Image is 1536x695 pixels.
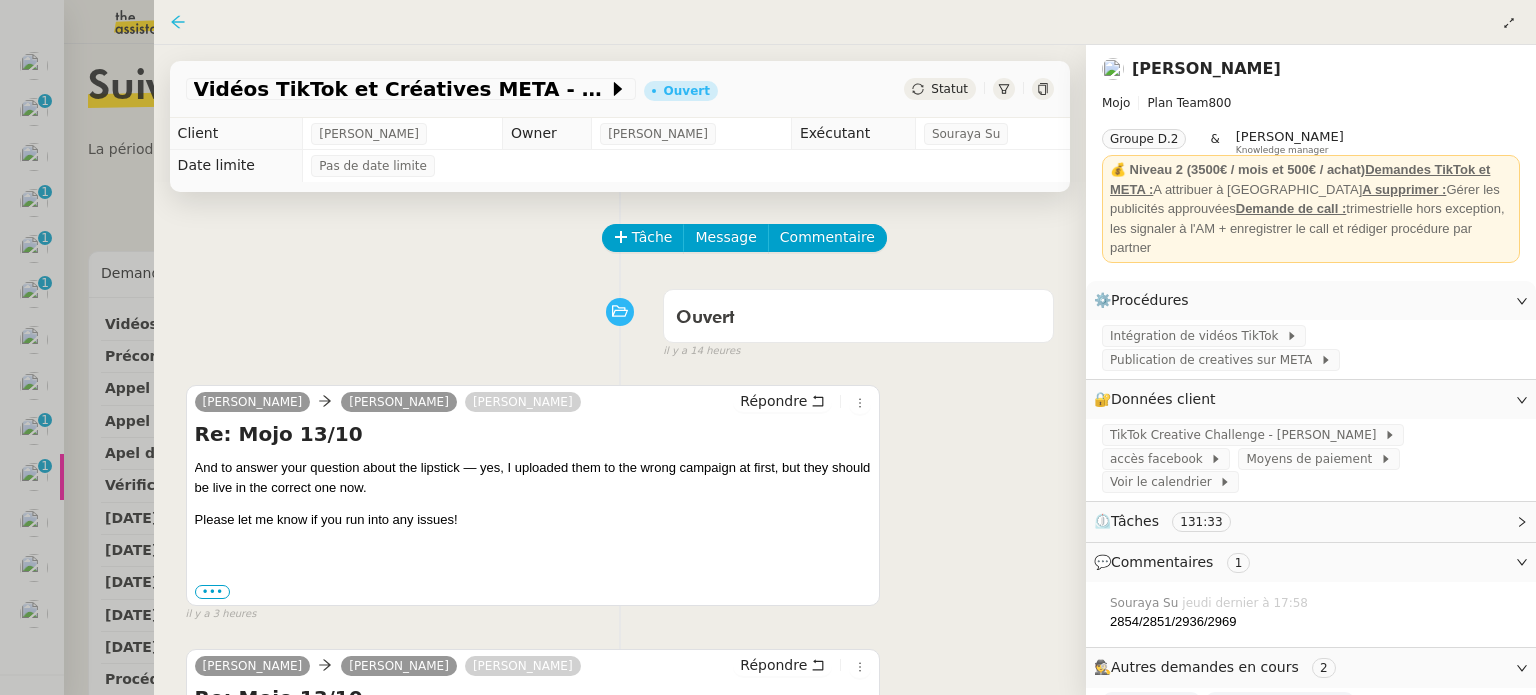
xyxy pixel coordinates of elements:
span: ⚙️ [1094,289,1198,312]
span: Commentaire [780,226,875,249]
td: Date limite [170,150,303,182]
div: ⏲️Tâches 131:33 [1086,502,1536,541]
button: Commentaire [768,224,887,252]
button: Répondre [733,654,832,676]
button: Message [683,224,768,252]
span: Souraya Su [1110,594,1182,612]
nz-tag: 131:33 [1172,512,1230,532]
td: Exécutant [791,118,915,150]
span: Voir le calendrier [1110,472,1219,492]
span: Tâche [632,226,673,249]
a: [PERSON_NAME] [1132,59,1281,78]
div: 2854/2851/2936/2969 [1110,612,1520,632]
span: jeudi dernier à 17:58 [1182,594,1312,612]
td: Client [170,118,303,150]
span: ⏲️ [1094,513,1247,529]
u: A supprimer : [1362,182,1446,197]
span: Moyens de paiement [1246,449,1379,469]
nz-tag: 2 [1312,658,1336,678]
span: Publication de creatives sur META [1110,350,1320,370]
span: Plan Team [1147,96,1208,110]
span: Mojo [1102,96,1130,110]
div: 🔐Données client [1086,380,1536,419]
span: 💬 [1094,554,1258,570]
span: [PERSON_NAME] [349,659,449,673]
img: users%2FCk7ZD5ubFNWivK6gJdIkoi2SB5d2%2Favatar%2F3f84dbb7-4157-4842-a987-fca65a8b7a9a [1102,58,1124,80]
span: il y a 14 heures [663,343,740,360]
a: [PERSON_NAME] [195,657,311,675]
span: [PERSON_NAME] [608,124,708,144]
span: Message [695,226,756,249]
span: [PERSON_NAME] [1236,129,1344,144]
span: Procédures [1111,292,1189,308]
span: Pas de date limite [319,156,427,176]
div: Ouvert [664,85,710,97]
span: Knowledge manager [1236,145,1329,156]
span: [PERSON_NAME] [349,395,449,409]
span: Autres demandes en cours [1111,659,1299,675]
span: Vidéos TikTok et Créatives META - octobre 2025 [194,79,608,99]
span: accès facebook [1110,449,1210,469]
span: Commentaires [1111,554,1213,570]
button: Répondre [733,390,832,412]
a: [PERSON_NAME] [465,393,581,411]
p: Please let me know if you run into any issues! [195,510,872,530]
span: Intégration de vidéos TikTok [1110,326,1286,346]
div: 🕵️Autres demandes en cours 2 [1086,648,1536,687]
h4: Re: Mojo 13/10 [195,420,872,448]
td: Owner [503,118,592,150]
p: And to answer your question about the lipstick — yes, I uploaded them to the wrong campaign at fi... [195,458,872,497]
span: Répondre [740,655,807,675]
label: ••• [195,585,231,599]
span: il y a 3 heures [186,606,257,623]
span: & [1210,129,1219,155]
u: Demande de call : [1236,201,1347,216]
span: TikTok Creative Challenge - [PERSON_NAME] [1110,425,1384,445]
span: Données client [1111,391,1216,407]
nz-tag: 1 [1227,553,1251,573]
strong: 💰 Niveau 2 (3500€ / mois et 500€ / achat) [1110,162,1490,197]
span: Répondre [740,391,807,411]
span: 🔐 [1094,388,1224,411]
nz-tag: Groupe D.2 [1102,129,1186,149]
a: [PERSON_NAME] [465,657,581,675]
span: Tâches [1111,513,1159,529]
div: A attribuer à [GEOGRAPHIC_DATA] Gérer les publicités approuvées trimestrielle hors exception, les... [1110,160,1512,258]
span: Statut [931,82,968,96]
a: [PERSON_NAME] [195,393,311,411]
span: [PERSON_NAME] [319,124,419,144]
div: ⚙️Procédures [1086,281,1536,320]
span: Souraya Su [932,124,1000,144]
span: 800 [1208,96,1231,110]
span: Ouvert [676,309,735,327]
button: Tâche [602,224,685,252]
span: 🕵️ [1094,659,1344,675]
u: Demandes TikTok et META : [1110,162,1490,197]
app-user-label: Knowledge manager [1236,129,1344,155]
div: 💬Commentaires 1 [1086,543,1536,582]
